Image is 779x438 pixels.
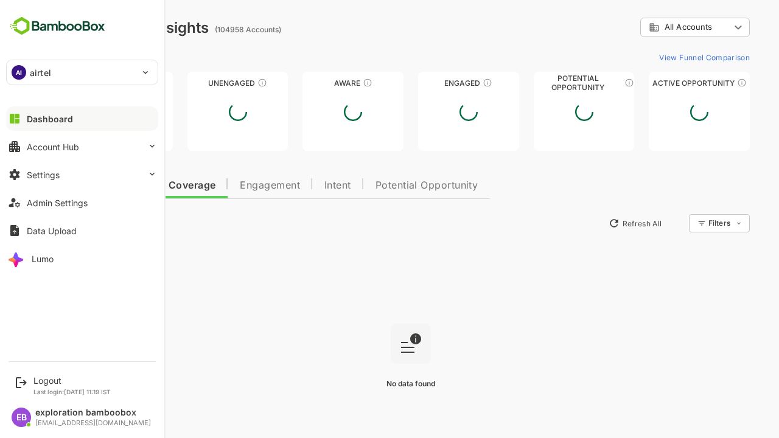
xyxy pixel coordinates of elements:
[561,214,624,233] button: Refresh All
[35,419,151,427] div: [EMAIL_ADDRESS][DOMAIN_NAME]
[282,181,309,190] span: Intent
[260,78,361,88] div: Aware
[665,212,707,234] div: Filters
[29,212,118,234] button: New Insights
[344,379,393,388] span: No data found
[320,78,330,88] div: These accounts have just entered the buying cycle and need further nurturing
[376,78,477,88] div: Engaged
[6,218,158,243] button: Data Upload
[27,226,77,236] div: Data Upload
[33,388,111,395] p: Last login: [DATE] 11:19 IST
[7,60,158,85] div: AIairtel
[6,162,158,187] button: Settings
[172,25,242,34] ag: (104958 Accounts)
[606,22,688,33] div: All Accounts
[197,181,257,190] span: Engagement
[598,16,707,40] div: All Accounts
[32,254,54,264] div: Lumo
[27,142,79,152] div: Account Hub
[6,134,158,159] button: Account Hub
[215,78,225,88] div: These accounts have not shown enough engagement and need nurturing
[606,78,707,88] div: Active Opportunity
[440,78,450,88] div: These accounts are warm, further nurturing would qualify them to MQAs
[27,114,73,124] div: Dashboard
[27,170,60,180] div: Settings
[41,181,173,190] span: Data Quality and Coverage
[30,66,51,79] p: airtel
[612,47,707,67] button: View Funnel Comparison
[29,19,166,36] div: Dashboard Insights
[12,65,26,80] div: AI
[99,78,109,88] div: These accounts have not been engaged with for a defined time period
[491,78,592,88] div: Potential Opportunity
[666,218,688,228] div: Filters
[582,78,592,88] div: These accounts are MQAs and can be passed on to Inside Sales
[6,15,109,38] img: BambooboxFullLogoMark.5f36c76dfaba33ec1ec1367b70bb1252.svg
[6,190,158,215] button: Admin Settings
[622,23,669,32] span: All Accounts
[6,246,158,271] button: Lumo
[6,106,158,131] button: Dashboard
[35,408,151,418] div: exploration bamboobox
[694,78,704,88] div: These accounts have open opportunities which might be at any of the Sales Stages
[27,198,88,208] div: Admin Settings
[12,408,31,427] div: EB
[145,78,246,88] div: Unengaged
[333,181,436,190] span: Potential Opportunity
[33,375,111,386] div: Logout
[29,78,130,88] div: Unreached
